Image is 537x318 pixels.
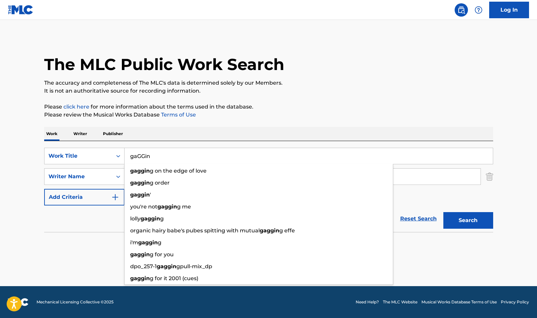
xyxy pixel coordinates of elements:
[44,103,493,111] p: Please for more information about the terms used in the database.
[421,299,497,305] a: Musical Works Database Terms of Use
[44,127,59,141] p: Work
[260,227,279,234] strong: gaggin
[158,239,161,246] span: g
[150,275,198,281] span: g for it 2001 (cues)
[130,251,150,258] strong: gaggin
[397,211,440,226] a: Reset Search
[130,215,140,222] span: lolly
[160,112,196,118] a: Terms of Use
[48,152,108,160] div: Work Title
[176,263,212,270] span: gpull-mix_dp
[157,203,177,210] strong: gaggin
[489,2,529,18] a: Log In
[279,227,295,234] span: g effe
[48,173,108,181] div: Writer Name
[44,87,493,95] p: It is not an authoritative source for recording information.
[486,168,493,185] img: Delete Criterion
[44,54,284,74] h1: The MLC Public Work Search
[130,203,157,210] span: you're not
[475,6,483,14] img: help
[443,212,493,229] button: Search
[150,168,207,174] span: g on the edge of love
[150,192,151,198] span: '
[157,263,176,270] strong: gaggin
[455,3,468,17] a: Public Search
[140,215,160,222] strong: gaggin
[457,6,465,14] img: search
[138,239,158,246] strong: gaggin
[356,299,379,305] a: Need Help?
[63,104,89,110] a: click here
[8,5,34,15] img: MLC Logo
[130,192,150,198] strong: gaggin
[44,189,125,205] button: Add Criteria
[130,275,150,281] strong: gaggin
[8,298,29,306] img: logo
[383,299,417,305] a: The MLC Website
[130,180,150,186] strong: gaggin
[177,203,191,210] span: g me
[160,215,164,222] span: g
[130,168,150,174] strong: gaggin
[44,148,493,232] form: Search Form
[150,251,174,258] span: g for you
[71,127,89,141] p: Writer
[130,263,157,270] span: dpo_257-1
[472,3,485,17] div: Help
[130,227,260,234] span: organic hairy babe's pubes spitting with mutual
[111,193,119,201] img: 9d2ae6d4665cec9f34b9.svg
[101,127,125,141] p: Publisher
[37,299,114,305] span: Mechanical Licensing Collective © 2025
[130,239,138,246] span: i'm
[44,79,493,87] p: The accuracy and completeness of The MLC's data is determined solely by our Members.
[44,111,493,119] p: Please review the Musical Works Database
[501,299,529,305] a: Privacy Policy
[150,180,170,186] span: g order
